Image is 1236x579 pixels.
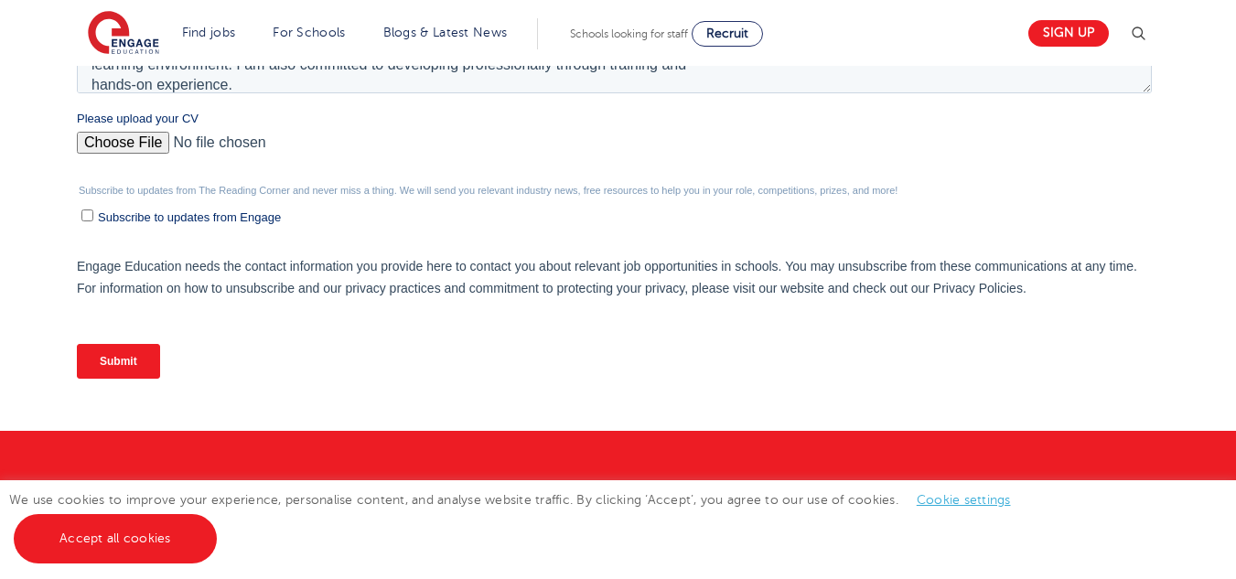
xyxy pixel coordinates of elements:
[542,4,1076,40] input: *Last name
[917,493,1011,507] a: Cookie settings
[692,21,763,47] a: Recruit
[542,60,1076,97] input: *Contact Number
[570,27,688,40] span: Schools looking for staff
[706,27,748,40] span: Recruit
[9,493,1029,545] span: We use cookies to improve your experience, personalise content, and analyse website traffic. By c...
[273,26,345,39] a: For Schools
[14,514,217,563] a: Accept all cookies
[383,26,508,39] a: Blogs & Latest News
[182,26,236,39] a: Find jobs
[88,11,159,57] img: Engage Education
[1028,20,1109,47] a: Sign up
